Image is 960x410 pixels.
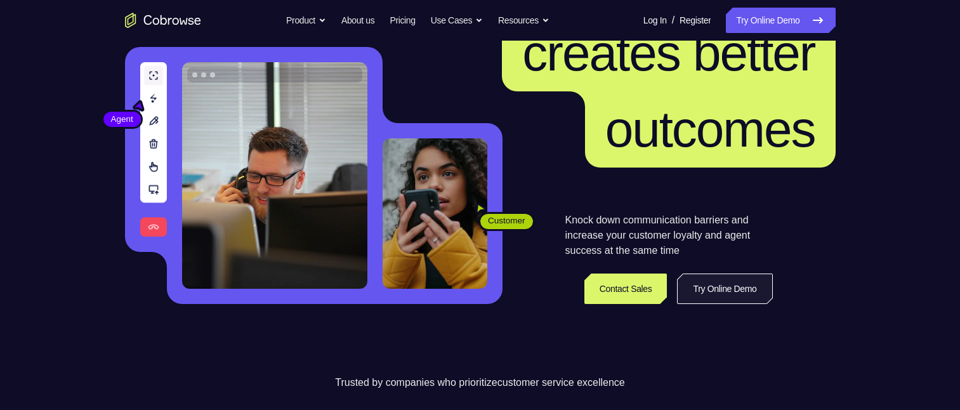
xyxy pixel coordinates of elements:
a: Log In [643,8,667,33]
img: A customer support agent talking on the phone [182,62,367,289]
a: Contact Sales [584,274,667,304]
span: outcomes [605,101,815,157]
a: Register [680,8,711,33]
span: / [672,13,674,28]
button: Resources [498,8,549,33]
p: Knock down communication barriers and increase your customer loyalty and agent success at the sam... [565,213,773,258]
button: Product [286,8,326,33]
span: creates better [522,25,815,81]
a: Pricing [390,8,415,33]
a: Try Online Demo [726,8,835,33]
img: A customer holding their phone [383,138,487,289]
button: Use Cases [431,8,483,33]
a: Go to the home page [125,13,201,28]
span: customer service excellence [497,377,625,388]
a: About us [341,8,374,33]
a: Try Online Demo [677,274,772,304]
